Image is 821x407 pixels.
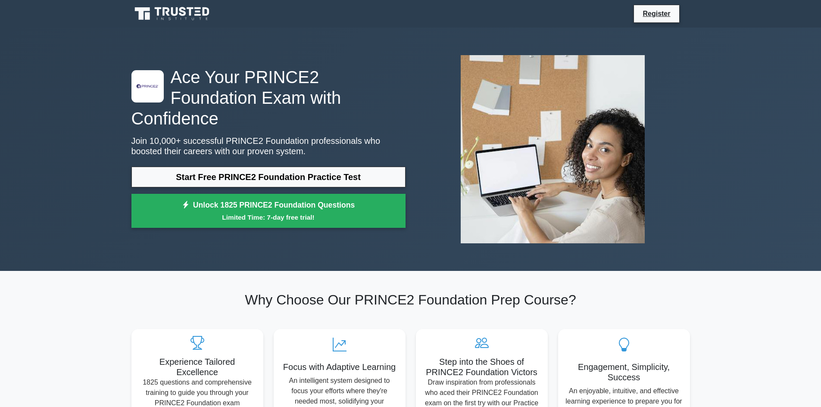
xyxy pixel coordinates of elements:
[131,67,406,129] h1: Ace Your PRINCE2 Foundation Exam with Confidence
[423,357,541,377] h5: Step into the Shoes of PRINCE2 Foundation Victors
[565,362,683,382] h5: Engagement, Simplicity, Success
[142,212,395,222] small: Limited Time: 7-day free trial!
[131,292,690,308] h2: Why Choose Our PRINCE2 Foundation Prep Course?
[138,357,256,377] h5: Experience Tailored Excellence
[281,362,399,372] h5: Focus with Adaptive Learning
[637,8,675,19] a: Register
[131,194,406,228] a: Unlock 1825 PRINCE2 Foundation QuestionsLimited Time: 7-day free trial!
[131,136,406,156] p: Join 10,000+ successful PRINCE2 Foundation professionals who boosted their careers with our prove...
[131,167,406,187] a: Start Free PRINCE2 Foundation Practice Test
